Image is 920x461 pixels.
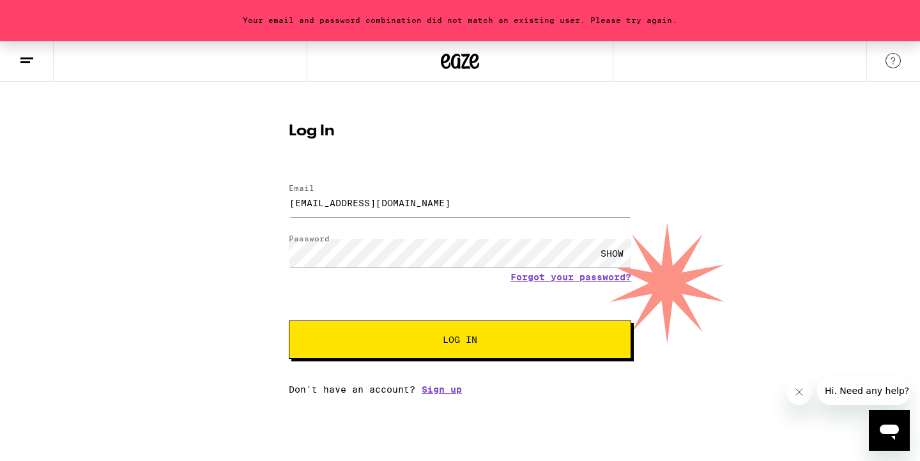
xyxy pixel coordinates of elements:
[510,272,631,282] a: Forgot your password?
[422,384,462,395] a: Sign up
[869,410,910,451] iframe: Button to launch messaging window
[593,239,631,268] div: SHOW
[289,234,330,243] label: Password
[817,377,910,405] iframe: Message from company
[289,321,631,359] button: Log In
[289,124,631,139] h1: Log In
[289,188,631,217] input: Email
[786,379,812,405] iframe: Close message
[443,335,477,344] span: Log In
[289,184,314,192] label: Email
[289,384,631,395] div: Don't have an account?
